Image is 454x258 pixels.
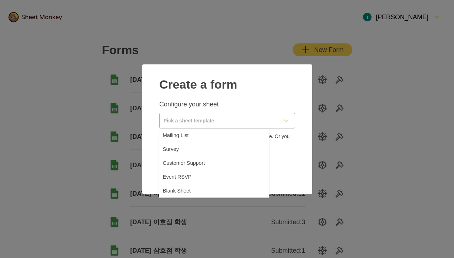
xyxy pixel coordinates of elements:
[164,133,196,141] span: Mailing List
[160,113,278,128] input: Pick a sheet template
[164,184,199,193] span: Event RSVP
[164,167,215,175] span: Customer Support
[164,150,183,158] span: Survey
[164,201,198,210] span: Blank Sheet
[159,73,295,91] h2: Create a form
[282,116,290,125] svg: FormDown
[159,100,295,109] p: Configure your sheet
[159,113,295,128] button: Pick a sheet template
